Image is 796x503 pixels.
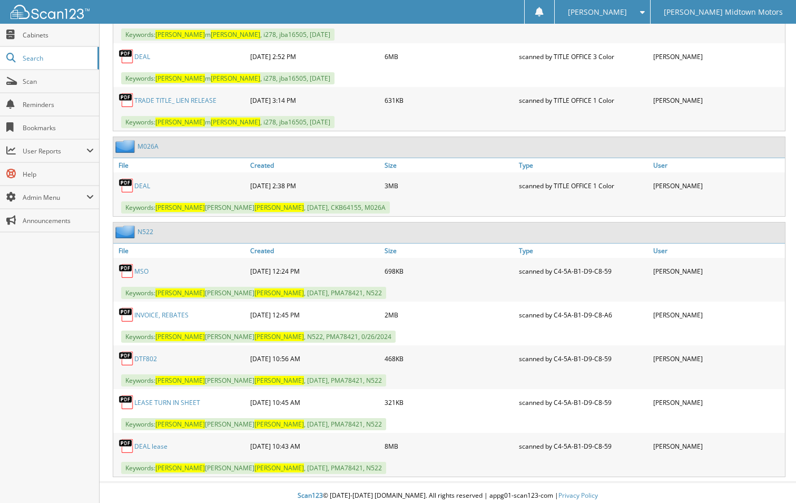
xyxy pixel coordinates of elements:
span: Keywords: [PERSON_NAME] , [DATE], PMA78421, N522 [121,462,386,474]
span: [PERSON_NAME] [211,74,260,83]
span: Cabinets [23,31,94,40]
span: Bookmarks [23,123,94,132]
a: User [651,158,785,172]
a: Type [516,158,651,172]
img: PDF.png [119,178,134,194]
img: folder2.png [115,140,137,153]
div: [PERSON_NAME] [651,436,785,457]
div: [PERSON_NAME] [651,260,785,282]
span: [PERSON_NAME] [254,463,304,472]
span: [PERSON_NAME] Midtown Motors [664,9,783,15]
div: 321KB [382,392,516,413]
span: [PERSON_NAME] [254,376,304,385]
span: Announcements [23,216,94,225]
div: 6MB [382,46,516,67]
span: [PERSON_NAME] [254,288,304,297]
span: Keywords: m , i278, jba16505, [DATE] [121,72,335,84]
div: scanned by TITLE OFFICE 1 Color [516,175,651,196]
div: [PERSON_NAME] [651,175,785,196]
div: scanned by TITLE OFFICE 3 Color [516,46,651,67]
div: scanned by C4-5A-B1-D9-C8-59 [516,392,651,413]
div: [PERSON_NAME] [651,348,785,369]
span: [PERSON_NAME] [211,30,260,39]
span: Keywords: [PERSON_NAME] , [DATE], PMA78421, N522 [121,374,386,386]
span: [PERSON_NAME] [155,30,205,39]
span: [PERSON_NAME] [155,74,205,83]
div: 698KB [382,260,516,282]
span: [PERSON_NAME] [155,332,205,341]
span: [PERSON_NAME] [211,118,260,127]
div: 468KB [382,348,516,369]
div: [DATE] 10:56 AM [248,348,382,369]
span: Keywords: m , i278, jba16505, [DATE] [121,116,335,128]
img: PDF.png [119,307,134,323]
a: File [113,244,248,258]
div: 631KB [382,90,516,111]
span: [PERSON_NAME] [254,332,304,341]
span: Help [23,170,94,179]
span: [PERSON_NAME] [254,420,304,429]
a: Size [382,158,516,172]
div: [DATE] 12:24 PM [248,260,382,282]
iframe: Chat Widget [743,452,796,503]
span: [PERSON_NAME] [155,203,205,212]
span: [PERSON_NAME] [568,9,627,15]
span: Search [23,54,92,63]
a: User [651,244,785,258]
span: Scan123 [298,491,323,500]
img: PDF.png [119,351,134,366]
img: PDF.png [119,394,134,410]
div: 2MB [382,304,516,325]
div: [DATE] 10:43 AM [248,436,382,457]
div: scanned by C4-5A-B1-D9-C8-A6 [516,304,651,325]
span: Keywords: [PERSON_NAME] , [DATE], PMA78421, N522 [121,287,386,299]
div: [DATE] 10:45 AM [248,392,382,413]
span: [PERSON_NAME] [254,203,304,212]
a: Created [248,244,382,258]
span: [PERSON_NAME] [155,420,205,429]
div: 3MB [382,175,516,196]
a: DEAL [134,52,150,61]
a: MSO [134,267,149,276]
span: Reminders [23,100,94,109]
span: Admin Menu [23,193,86,202]
div: scanned by C4-5A-B1-D9-C8-59 [516,348,651,369]
div: [PERSON_NAME] [651,46,785,67]
a: Type [516,244,651,258]
a: Size [382,244,516,258]
span: [PERSON_NAME] [155,118,205,127]
div: scanned by TITLE OFFICE 1 Color [516,90,651,111]
span: Keywords: [PERSON_NAME] , N522, PMA78421, 0/26/2024 [121,331,396,343]
div: [DATE] 2:38 PM [248,175,382,196]
img: PDF.png [119,263,134,279]
span: [PERSON_NAME] [155,376,205,385]
a: File [113,158,248,172]
a: DEAL [134,181,150,190]
span: [PERSON_NAME] [155,463,205,472]
a: N522 [137,227,153,236]
div: [PERSON_NAME] [651,304,785,325]
a: LEASE TURN IN SHEET [134,398,200,407]
span: [PERSON_NAME] [155,288,205,297]
span: Scan [23,77,94,86]
img: folder2.png [115,225,137,238]
a: Created [248,158,382,172]
span: Keywords: m , i278, jba16505, [DATE] [121,28,335,41]
div: [DATE] 3:14 PM [248,90,382,111]
a: TRADE TITLE_ LIEN RELEASE [134,96,217,105]
div: [PERSON_NAME] [651,392,785,413]
a: M026A [137,142,159,151]
div: [DATE] 12:45 PM [248,304,382,325]
div: scanned by C4-5A-B1-D9-C8-59 [516,436,651,457]
div: 8MB [382,436,516,457]
div: [PERSON_NAME] [651,90,785,111]
a: INVOICE, REBATES [134,311,189,320]
img: PDF.png [119,438,134,454]
img: scan123-logo-white.svg [11,5,90,19]
a: DTF802 [134,354,157,363]
div: [DATE] 2:52 PM [248,46,382,67]
span: Keywords: [PERSON_NAME] , [DATE], CKB64155, M026A [121,201,390,214]
a: Privacy Policy [558,491,598,500]
img: PDF.png [119,92,134,108]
